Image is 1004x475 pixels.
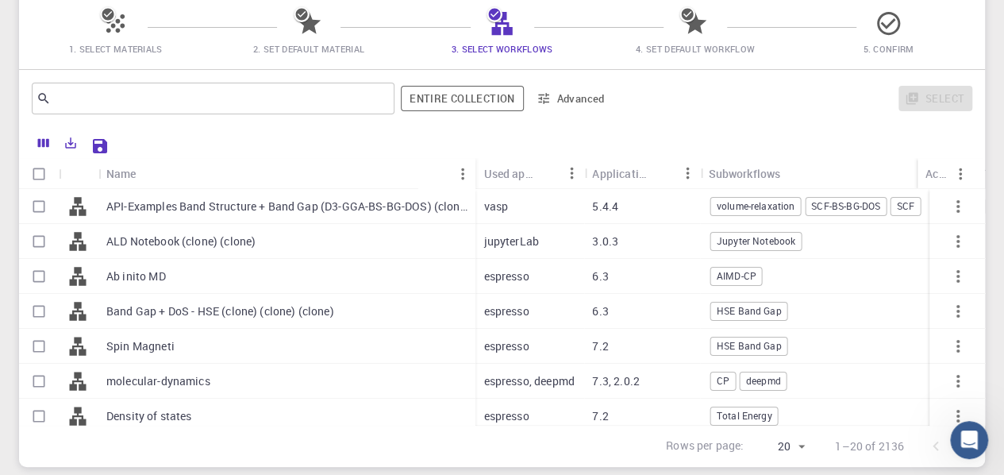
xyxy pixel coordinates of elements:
[592,268,608,284] p: 6.3
[450,161,475,187] button: Menu
[106,373,210,389] p: molecular-dynamics
[806,199,886,213] span: SCF-BS-BG-DOS
[483,234,539,249] p: jupyterLab
[30,130,57,156] button: Columns
[675,160,700,186] button: Menu
[780,160,806,186] button: Sort
[592,234,618,249] p: 3.0.3
[401,86,523,111] button: Entire collection
[106,303,334,319] p: Band Gap + DoS - HSE (clone) (clone) (clone)
[708,158,780,189] div: Subworkflows
[559,160,584,186] button: Menu
[711,339,787,353] span: HSE Band Gap
[711,304,787,318] span: HSE Band Gap
[401,86,523,111] span: Filter throughout whole library including sets (folders)
[711,199,801,213] span: volume-relaxation
[917,158,973,189] div: Actions
[711,269,762,283] span: AIMD-CP
[98,158,475,189] div: Name
[925,158,948,189] div: Actions
[750,435,810,458] div: 20
[592,408,608,424] p: 7.2
[584,158,700,189] div: Application Version
[483,303,529,319] p: espresso
[483,338,529,354] p: espresso
[592,199,618,214] p: 5.4.4
[137,161,162,187] button: Sort
[891,199,920,213] span: SCF
[57,130,84,156] button: Export
[863,43,914,55] span: 5. Confirm
[253,43,364,55] span: 2. Set Default Material
[59,158,98,189] div: Icon
[106,234,256,249] p: ALD Notebook (clone) (clone)
[106,268,166,284] p: Ab inito MD
[592,303,608,319] p: 6.3
[592,158,649,189] div: Application Version
[636,43,755,55] span: 4. Set Default Workflow
[740,374,787,388] span: deepmd
[25,11,102,25] span: Assistance
[711,409,778,423] span: Total Energy
[106,408,192,424] p: Density of states
[452,43,553,55] span: 3. Select Workflows
[69,43,163,55] span: 1. Select Materials
[106,338,175,354] p: Spin Magneti
[483,373,574,389] p: espresso, deepmd
[533,160,559,186] button: Sort
[106,199,467,214] p: API-Examples Band Structure + Band Gap (D3-GGA-BS-BG-DOS) (clone)
[592,338,608,354] p: 7.2
[835,438,904,454] p: 1–20 of 2136
[948,161,973,187] button: Menu
[530,86,613,111] button: Advanced
[649,160,675,186] button: Sort
[592,373,640,389] p: 7.3, 2.0.2
[483,199,508,214] p: vasp
[483,408,529,424] p: espresso
[666,438,744,456] p: Rows per page:
[711,234,801,248] span: Jupyter Notebook
[700,158,975,189] div: Subworkflows
[483,158,533,189] div: Used application
[950,421,988,459] iframe: Intercom live chat
[84,130,116,162] button: Save Explorer Settings
[106,158,137,189] div: Name
[483,268,529,284] p: espresso
[711,374,735,388] span: CP
[475,158,584,189] div: Used application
